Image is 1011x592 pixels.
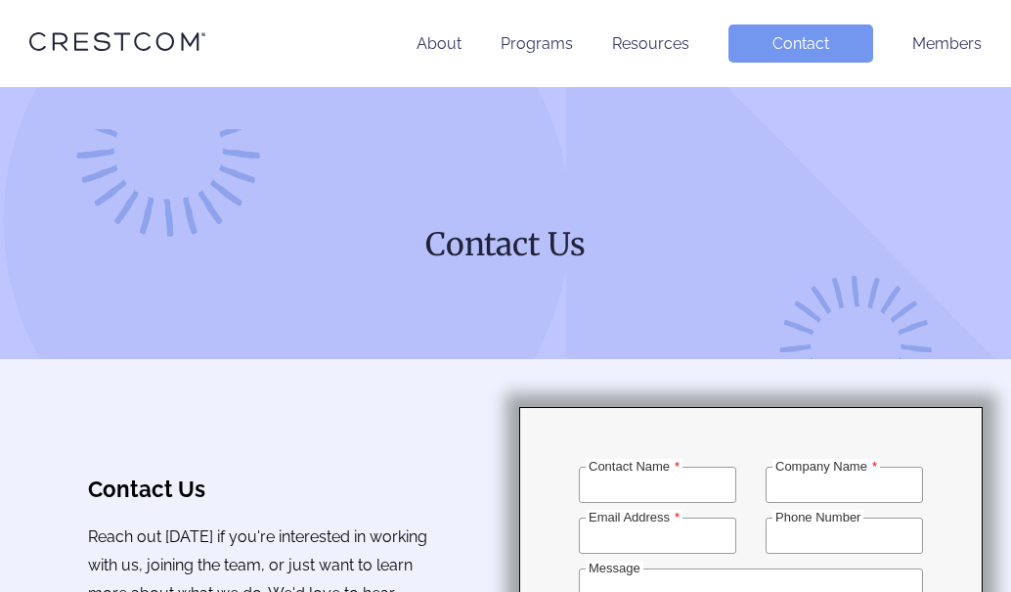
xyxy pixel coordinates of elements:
label: Email Address [586,510,682,524]
label: Phone Number [772,510,863,524]
label: Message [586,561,643,575]
label: Company Name [772,459,880,474]
h1: Contact Us [132,224,880,265]
label: Contact Name [586,459,682,474]
a: Members [912,34,982,53]
a: About [417,34,462,53]
a: Resources [612,34,689,53]
h3: Contact Us [88,477,432,502]
a: Contact [728,24,873,63]
a: Programs [501,34,573,53]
